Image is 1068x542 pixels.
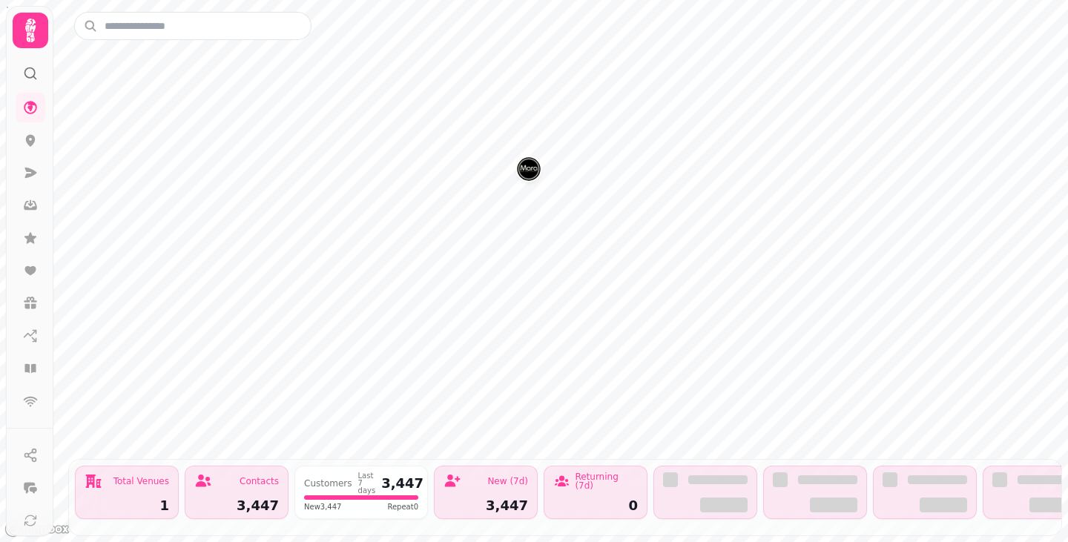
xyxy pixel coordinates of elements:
[304,479,352,488] div: Customers
[113,477,169,486] div: Total Venues
[387,501,418,512] span: Repeat 0
[575,472,638,490] div: Returning (7d)
[304,501,341,512] span: New 3,447
[487,477,528,486] div: New (7d)
[358,472,376,495] div: Last 7 days
[444,499,528,512] div: 3,447
[240,477,279,486] div: Contacts
[553,499,638,512] div: 0
[381,477,423,490] div: 3,447
[85,499,169,512] div: 1
[517,157,541,185] div: Map marker
[517,157,541,181] button: Mara
[4,520,70,538] a: Mapbox logo
[194,499,279,512] div: 3,447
